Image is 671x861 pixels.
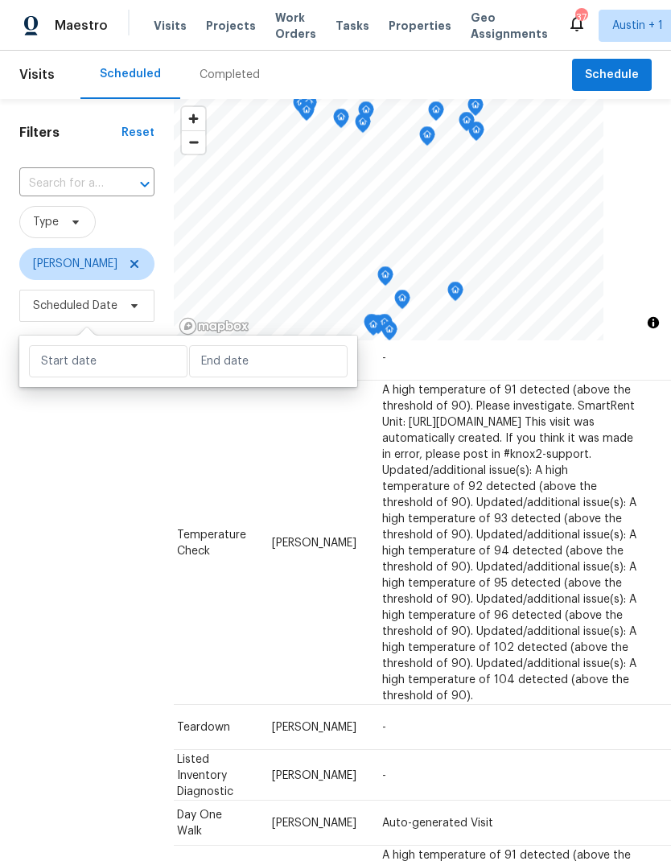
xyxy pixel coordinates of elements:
span: [PERSON_NAME] [272,722,356,733]
div: Map marker [377,266,393,291]
div: Map marker [365,316,381,341]
button: Schedule [572,59,652,92]
div: Map marker [428,101,444,126]
span: Teardown [177,722,230,733]
span: - [382,352,386,364]
div: Map marker [298,101,315,126]
div: Map marker [364,314,380,339]
span: Temperature Check [177,529,246,556]
button: Zoom out [182,130,205,154]
span: Type [33,214,59,230]
span: Day One Walk [177,810,222,837]
div: Completed [200,67,260,83]
div: Map marker [381,321,397,346]
span: A high temperature of 91 detected (above the threshold of 90). Please investigate. SmartRent Unit... [382,384,636,701]
span: Listed Inventory Diagnostic [177,753,233,797]
span: [PERSON_NAME] [272,769,356,781]
div: 37 [575,10,587,26]
div: Map marker [333,109,349,134]
div: Map marker [459,112,475,137]
span: Zoom out [182,131,205,154]
div: Reset [121,125,154,141]
span: - [382,769,386,781]
span: Geo Assignments [471,10,548,42]
div: Map marker [467,97,484,122]
span: Visits [154,18,187,34]
h1: Filters [19,125,121,141]
input: End date [189,345,348,377]
span: [PERSON_NAME] [272,818,356,829]
input: Start date [29,345,187,377]
input: Search for an address... [19,171,109,196]
span: Tasks [335,20,369,31]
button: Zoom in [182,107,205,130]
button: Open [134,173,156,196]
span: Auto-generated Visit [382,818,493,829]
button: Toggle attribution [644,313,663,332]
div: Map marker [355,113,371,138]
span: Properties [389,18,451,34]
span: Projects [206,18,256,34]
span: Austin + 1 [612,18,663,34]
span: [PERSON_NAME] [272,537,356,548]
span: Maestro [55,18,108,34]
canvas: Map [174,99,603,340]
div: Map marker [358,101,374,126]
div: Map marker [394,290,410,315]
div: Map marker [419,126,435,151]
span: Schedule [585,65,639,85]
div: Map marker [377,314,393,339]
span: Work Orders [275,10,316,42]
div: Map marker [468,122,484,146]
span: Toggle attribution [648,314,658,332]
span: [PERSON_NAME] [33,256,117,272]
div: Map marker [447,282,463,307]
div: Map marker [293,94,309,119]
div: Scheduled [100,66,161,82]
a: Mapbox homepage [179,317,249,336]
span: Visits [19,57,55,93]
span: - [382,722,386,733]
span: Scheduled Date [33,298,117,314]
